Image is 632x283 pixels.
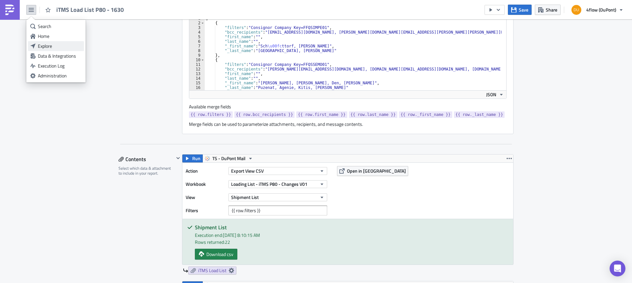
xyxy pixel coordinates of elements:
button: Open in [GEOGRAPHIC_DATA] [337,166,408,176]
div: Data & Integrations [38,53,82,59]
div: 8 [189,48,205,53]
label: Workbook [186,179,225,189]
div: Merge fields can be used to parameterize attachments, recipients, and message contents. [189,121,507,127]
span: Save [519,6,528,13]
div: Execution Log [38,63,82,69]
div: 10 [189,58,205,62]
button: 4flow (DuPont) [567,3,627,17]
button: Export View CSV [228,167,327,175]
div: Administration [38,72,82,79]
span: {{ row._last_name }} [456,111,503,118]
div: 3 [189,25,205,30]
button: Hide content [174,154,182,162]
a: {{ row.first_name }} [296,111,347,118]
button: Run [182,155,203,162]
p: Kind regards, [3,46,314,51]
p: This file contains all the important information about the released shipments. [3,17,314,22]
input: Filter1=Value1&... [228,206,327,215]
span: Share [546,6,557,13]
span: {{ row._first_name }} [401,111,451,118]
img: Avatar [571,4,582,15]
div: 5 [189,35,205,39]
p: Kindly note that the attached file may appear empty. This simply means that there was no relevant... [3,24,314,30]
a: {{ row.bcc_recipients }} [234,111,295,118]
div: 4 [189,30,205,35]
span: Download csv [206,251,233,258]
button: Share [535,5,561,15]
div: 12 [189,67,205,71]
span: Shipment List [231,194,259,201]
div: 11 [189,62,205,67]
div: Execution end: [DATE] 8:10:15 AM [195,232,508,239]
div: Open Intercom Messenger [610,261,625,276]
label: Filters [186,206,225,215]
div: Home [38,33,82,40]
div: 9 [189,53,205,58]
div: 16 [189,85,205,90]
div: Contents [118,154,174,164]
p: Please find attached the file including all shipments released to you. [3,10,314,15]
div: 6 [189,39,205,44]
div: 15 [189,81,205,85]
span: TS - DuPont Mail [212,155,246,162]
div: 2 [189,21,205,25]
span: {{ row.filters }} [191,111,231,118]
span: Export View CSV [231,167,264,174]
span: {{ row.bcc_recipients }} [236,111,293,118]
label: View [186,192,225,202]
span: iTMS Load List [198,268,226,273]
body: Rich Text Area. Press ALT-0 for help. [3,3,314,94]
label: Action [186,166,225,176]
a: {{ row.last_name }} [349,111,397,118]
span: Open in [GEOGRAPHIC_DATA] [347,167,406,174]
button: Loading List - iTMS P80 - Changes V01 [228,180,327,188]
div: 7 [189,44,205,48]
h5: Shipment List [195,225,508,230]
span: {{ row.last_name }} [351,111,396,118]
button: TS - DuPont Mail [202,155,255,162]
p: In case of any questions please contact: . [3,39,314,44]
a: {{ row._last_name }} [454,111,505,118]
img: PushMetrics [5,5,15,15]
div: 17 [189,90,205,95]
a: {{ row.filters }} [189,111,233,118]
button: JSON [484,91,506,99]
span: Run [192,155,200,162]
div: Explore [38,43,82,49]
span: Loading List - iTMS P80 - Changes V01 [231,181,307,187]
div: 14 [189,76,205,81]
p: ---------------------------------------------------------------------- [3,53,314,59]
div: Select which data & attachment to include in your report. [118,166,174,176]
button: Shipment List [228,193,327,201]
label: Available merge fields [189,104,238,110]
span: {{ row.first_name }} [298,111,346,118]
a: iTMS Load List [188,267,236,274]
div: 13 [189,71,205,76]
a: [EMAIL_ADDRESS][DOMAIN_NAME] [85,39,163,44]
button: Save [508,5,532,15]
a: Download csv [195,249,237,260]
span: 4flow (DuPont) [586,6,616,13]
strong: Important: [3,24,25,30]
div: Search [38,23,82,30]
div: Rows returned: 22 [195,239,508,245]
span: JSON [486,91,496,98]
p: Dear All, [3,3,314,8]
a: {{ row._first_name }} [399,111,452,118]
span: iTMS Load List P80 - 1630 [56,6,124,14]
